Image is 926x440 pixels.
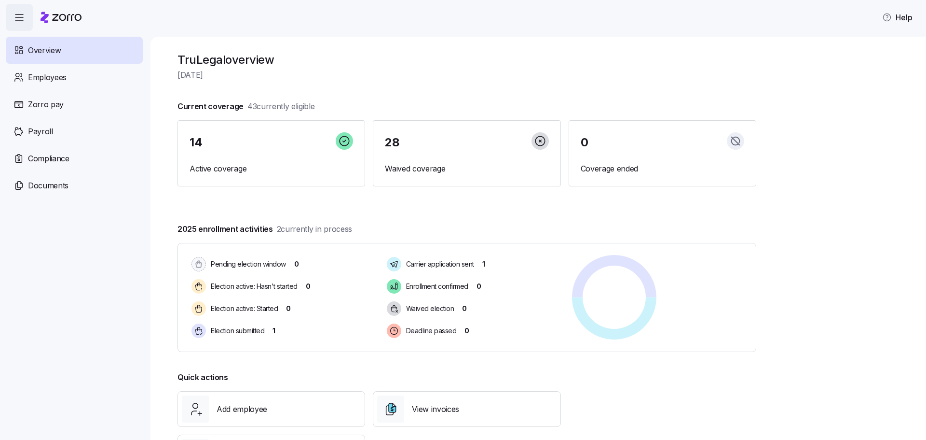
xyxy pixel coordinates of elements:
span: Election active: Started [208,304,278,313]
span: 0 [294,259,299,269]
span: 2025 enrollment activities [177,223,352,235]
span: Election active: Hasn't started [208,282,298,291]
span: Help [882,12,912,23]
span: Documents [28,180,68,192]
span: Compliance [28,153,69,165]
span: 0 [286,304,291,313]
span: Active coverage [190,163,353,175]
span: Coverage ended [581,163,744,175]
a: Payroll [6,118,143,145]
span: Add employee [217,403,267,415]
span: 0 [306,282,311,291]
button: Help [874,8,920,27]
span: Pending election window [208,259,286,269]
span: 1 [482,259,485,269]
span: Payroll [28,126,53,138]
span: Overview [28,44,61,57]
a: Documents [6,172,143,199]
a: Overview [6,37,143,64]
span: Waived coverage [385,163,548,175]
span: View invoices [412,403,459,415]
a: Zorro pay [6,91,143,118]
a: Compliance [6,145,143,172]
span: [DATE] [177,69,756,81]
span: Enrollment confirmed [403,282,468,291]
span: 2 currently in process [277,223,352,235]
span: Quick actions [177,371,228,383]
span: Waived election [403,304,454,313]
h1: TruLegal overview [177,52,756,67]
span: Employees [28,71,67,84]
span: 0 [581,137,588,148]
span: 14 [190,137,202,148]
span: Deadline passed [403,326,457,336]
span: Election submitted [208,326,264,336]
a: Employees [6,64,143,91]
span: 0 [477,282,481,291]
span: 28 [385,137,399,148]
span: 43 currently eligible [247,100,315,113]
span: 1 [272,326,275,336]
span: Zorro pay [28,99,64,111]
span: 0 [462,304,467,313]
span: 0 [464,326,469,336]
span: Carrier application sent [403,259,474,269]
span: Current coverage [177,100,315,113]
